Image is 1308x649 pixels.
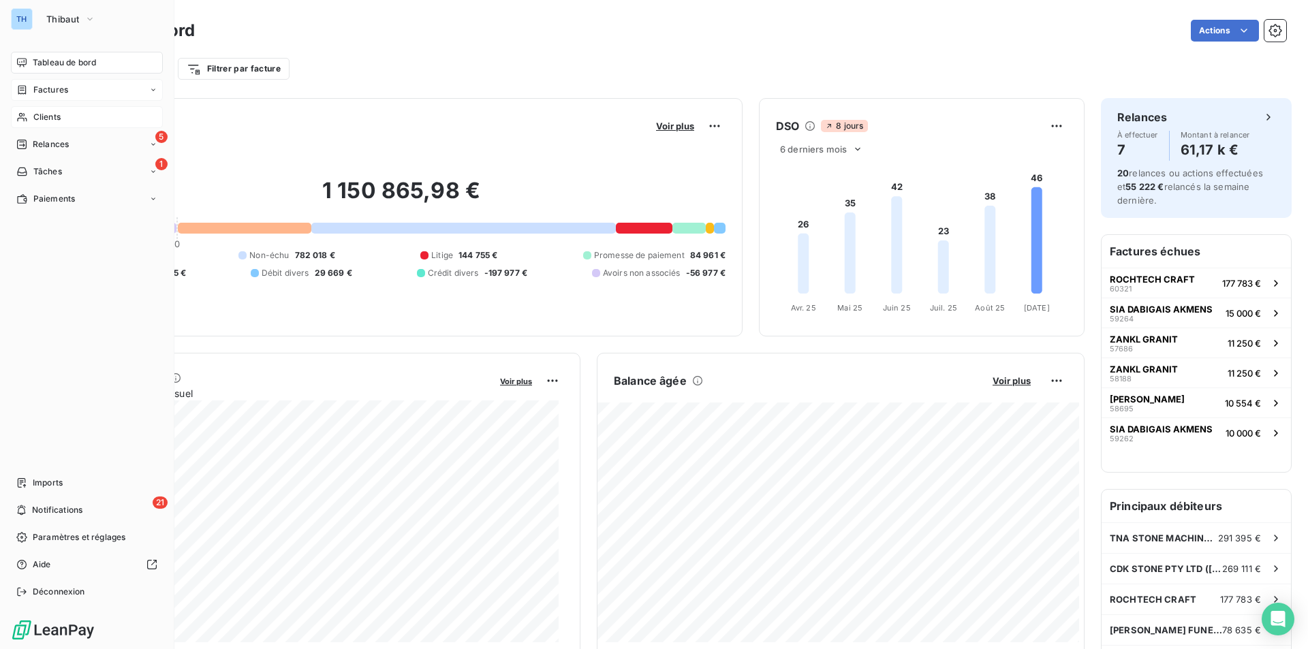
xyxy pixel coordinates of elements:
button: [PERSON_NAME]5869510 554 € [1102,387,1291,417]
span: [PERSON_NAME] FUNEBRES ASSISTANCE [1110,624,1222,635]
span: Voir plus [656,121,694,131]
span: 177 783 € [1220,594,1261,605]
span: Notifications [32,504,82,516]
span: Imports [33,477,63,489]
span: 291 395 € [1218,533,1261,543]
span: Tableau de bord [33,57,96,69]
span: Factures [33,84,68,96]
span: ZANKL GRANIT [1110,364,1178,375]
span: 11 250 € [1228,368,1261,379]
button: Voir plus [652,120,698,132]
span: ROCHTECH CRAFT [1110,594,1196,605]
div: Open Intercom Messenger [1262,603,1294,635]
span: Montant à relancer [1181,131,1250,139]
span: Chiffre d'affaires mensuel [77,386,490,400]
span: 0 [174,238,180,249]
span: 57686 [1110,345,1133,353]
span: -197 977 € [484,267,528,279]
span: 782 018 € [295,249,335,262]
h6: DSO [776,118,799,134]
span: 5 [155,131,168,143]
span: 59262 [1110,434,1134,443]
span: Relances [33,138,69,151]
span: 84 961 € [690,249,726,262]
span: 58188 [1110,375,1132,383]
button: Voir plus [496,375,536,387]
img: Logo LeanPay [11,619,95,641]
h4: 7 [1117,139,1158,161]
span: 29 669 € [315,267,352,279]
span: TNA STONE MACHINERY INC. [1110,533,1218,543]
span: -56 977 € [686,267,726,279]
h6: Principaux débiteurs [1102,490,1291,522]
tspan: [DATE] [1024,303,1050,313]
span: 269 111 € [1222,563,1261,574]
span: Voir plus [500,377,532,386]
span: Avoirs non associés [603,267,681,279]
span: Voir plus [993,375,1031,386]
button: Actions [1191,20,1259,42]
span: [PERSON_NAME] [1110,394,1185,405]
button: SIA DABIGAIS AKMENS5926415 000 € [1102,298,1291,328]
span: Litige [431,249,453,262]
div: TH [11,8,33,30]
h4: 61,17 k € [1181,139,1250,161]
tspan: Juin 25 [883,303,911,313]
span: Paramètres et réglages [33,531,125,543]
button: SIA DABIGAIS AKMENS5926210 000 € [1102,417,1291,447]
tspan: Avr. 25 [791,303,816,313]
button: Filtrer par facture [178,58,290,80]
h6: Balance âgée [614,373,687,389]
button: Voir plus [988,375,1035,387]
span: 10 000 € [1226,428,1261,439]
span: CDK STONE PTY LTD ([GEOGRAPHIC_DATA]) [1110,563,1222,574]
span: 8 jours [821,120,867,132]
span: Débit divers [262,267,309,279]
span: Clients [33,111,61,123]
span: Tâches [33,165,62,178]
span: Thibaut [46,14,79,25]
span: 11 250 € [1228,338,1261,349]
span: 20 [1117,168,1129,178]
span: Déconnexion [33,586,85,598]
button: ZANKL GRANIT5768611 250 € [1102,328,1291,358]
span: Non-échu [249,249,289,262]
span: Promesse de paiement [594,249,685,262]
span: 59264 [1110,315,1134,323]
h6: Factures échues [1102,235,1291,268]
span: SIA DABIGAIS AKMENS [1110,424,1213,434]
span: 60321 [1110,285,1132,293]
span: ROCHTECH CRAFT [1110,274,1195,285]
tspan: Août 25 [975,303,1005,313]
a: Aide [11,554,163,575]
span: Paiements [33,193,75,205]
span: À effectuer [1117,131,1158,139]
span: 15 000 € [1226,308,1261,319]
span: 55 222 € [1125,181,1164,192]
tspan: Juil. 25 [930,303,957,313]
button: ROCHTECH CRAFT60321177 783 € [1102,268,1291,298]
span: SIA DABIGAIS AKMENS [1110,304,1213,315]
span: Crédit divers [428,267,479,279]
span: 177 783 € [1222,278,1261,289]
h2: 1 150 865,98 € [77,177,726,218]
span: relances ou actions effectuées et relancés la semaine dernière. [1117,168,1263,206]
span: 21 [153,496,168,509]
span: Aide [33,558,51,571]
span: 1 [155,158,168,170]
span: 144 755 € [458,249,497,262]
button: ZANKL GRANIT5818811 250 € [1102,358,1291,387]
span: 58695 [1110,405,1134,413]
span: 6 derniers mois [780,144,847,155]
h6: Relances [1117,109,1167,125]
tspan: Mai 25 [837,303,862,313]
span: 10 554 € [1225,398,1261,409]
span: 78 635 € [1222,624,1261,635]
span: ZANKL GRANIT [1110,334,1178,345]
